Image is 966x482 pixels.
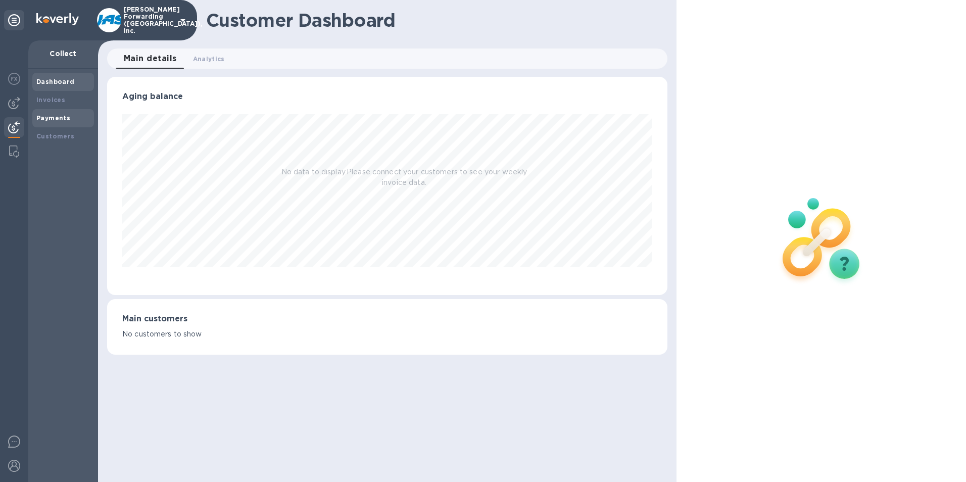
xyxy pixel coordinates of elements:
[8,73,20,85] img: Foreign exchange
[122,92,652,102] h3: Aging balance
[122,329,652,340] p: No customers to show
[124,52,177,66] span: Main details
[36,114,70,122] b: Payments
[36,96,65,104] b: Invoices
[36,78,75,85] b: Dashboard
[193,54,225,64] span: Analytics
[124,6,174,34] p: [PERSON_NAME] Forwarding ([GEOGRAPHIC_DATA]), Inc.
[122,314,652,324] h3: Main customers
[36,13,79,25] img: Logo
[206,10,660,31] h1: Customer Dashboard
[36,132,75,140] b: Customers
[36,49,90,59] p: Collect
[4,10,24,30] div: Unpin categories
